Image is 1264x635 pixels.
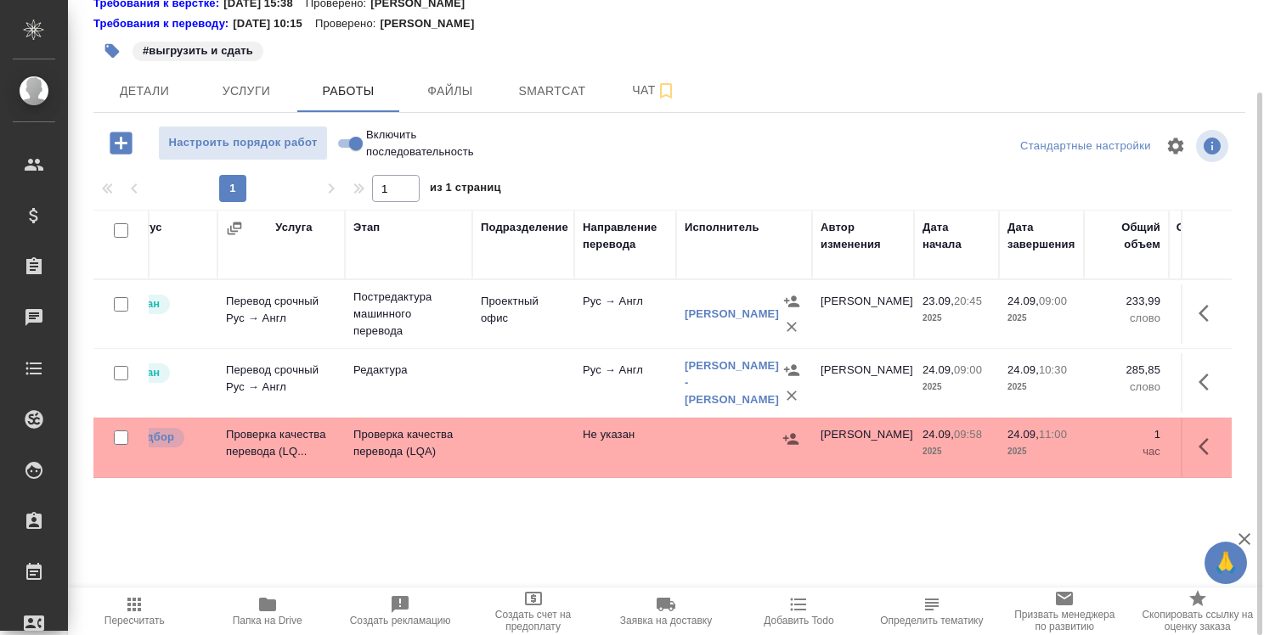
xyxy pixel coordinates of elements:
div: Общий объем [1092,219,1160,253]
p: 233,99 [1177,293,1262,310]
div: split button [1016,133,1155,160]
p: 285,85 [1092,362,1160,379]
button: Создать счет на предоплату [466,587,599,635]
a: [PERSON_NAME] -[PERSON_NAME] [685,359,779,406]
td: Перевод срочный Рус → Англ [217,284,345,344]
button: Назначить [778,426,804,452]
td: Проверка качества перевода (LQ... [217,418,345,477]
span: Добавить Todo [764,615,833,627]
p: слово [1177,379,1262,396]
p: 24.09, [1007,428,1039,441]
svg: Подписаться [656,81,676,101]
button: Настроить порядок работ [158,126,328,160]
p: Редактура [353,362,464,379]
p: слово [1177,310,1262,327]
p: #выгрузить и сдать [143,42,253,59]
span: Скопировать ссылку на оценку заказа [1142,609,1254,632]
button: Пересчитать [68,587,200,635]
span: Настроить порядок работ [167,133,319,153]
div: Менеджер проверил работу исполнителя, передает ее на следующий этап [120,293,209,316]
p: 24.09, [1007,363,1039,376]
span: выгрузить и сдать [131,42,265,57]
td: [PERSON_NAME] [812,353,914,413]
button: Призвать менеджера по развитию [998,587,1131,635]
p: 20:45 [954,295,982,307]
p: 11:00 [1039,428,1067,441]
button: Удалить [779,383,804,408]
p: 1 [1177,426,1262,443]
span: Детали [104,81,185,102]
p: 2025 [923,379,990,396]
p: 10:30 [1039,363,1067,376]
div: Исполнитель [685,219,759,236]
p: Постредактура машинного перевода [353,289,464,340]
span: Определить тематику [880,615,983,627]
div: Менеджер проверил работу исполнителя, передает ее на следующий этап [120,362,209,385]
span: Настроить таблицу [1155,126,1196,166]
p: Подбор [132,429,174,446]
td: [PERSON_NAME] [812,284,914,344]
p: [PERSON_NAME] [380,15,487,32]
p: 24.09, [923,428,954,441]
p: Проверка качества перевода (LQA) [353,426,464,460]
button: Заявка на доставку [600,587,732,635]
button: Папка на Drive [200,587,333,635]
span: Чат [613,80,695,101]
td: [PERSON_NAME] [812,418,914,477]
button: Добавить тэг [93,32,131,70]
div: Подразделение [481,219,568,236]
span: Папка на Drive [233,615,302,627]
td: Не указан [574,418,676,477]
div: Дата начала [923,219,990,253]
p: 2025 [1007,443,1075,460]
span: Smartcat [511,81,593,102]
span: 🙏 [1211,545,1240,581]
span: Пересчитать [104,615,165,627]
p: 23.09, [923,295,954,307]
span: Услуги [206,81,287,102]
p: 233,99 [1092,293,1160,310]
button: Добавить Todo [732,587,865,635]
button: Сгруппировать [226,220,243,237]
p: 09:58 [954,428,982,441]
p: 2025 [923,310,990,327]
div: Можно подбирать исполнителей [120,426,209,449]
span: Посмотреть информацию [1196,130,1232,162]
p: 2025 [923,443,990,460]
a: [PERSON_NAME] [685,307,779,320]
p: 24.09, [923,363,954,376]
span: Файлы [409,81,491,102]
a: Требования к переводу: [93,15,233,32]
div: Автор изменения [821,219,906,253]
p: 24.09, [1007,295,1039,307]
div: Нажми, чтобы открыть папку с инструкцией [93,15,233,32]
span: из 1 страниц [430,177,501,202]
span: Призвать менеджера по развитию [1008,609,1120,632]
td: Рус → Англ [574,353,676,413]
button: Назначить [779,357,804,383]
span: Заявка на доставку [620,615,712,627]
td: Рус → Англ [574,284,676,344]
p: 2025 [1007,310,1075,327]
div: Оплачиваемый объем [1177,219,1262,253]
button: Здесь прячутся важные кнопки [1188,293,1229,334]
td: Перевод срочный Рус → Англ [217,353,345,413]
p: [DATE] 10:15 [233,15,315,32]
div: Этап [353,219,380,236]
span: Создать счет на предоплату [477,609,589,632]
div: Направление перевода [583,219,668,253]
button: 🙏 [1205,542,1247,584]
button: Удалить [779,314,804,340]
p: 285,85 [1177,362,1262,379]
button: Определить тематику [866,587,998,635]
p: час [1092,443,1160,460]
button: Скопировать ссылку на оценку заказа [1131,587,1264,635]
p: 09:00 [1039,295,1067,307]
button: Здесь прячутся важные кнопки [1188,362,1229,402]
p: 09:00 [954,363,982,376]
button: Создать рекламацию [334,587,466,635]
p: час [1177,443,1262,460]
button: Здесь прячутся важные кнопки [1188,426,1229,467]
p: слово [1092,379,1160,396]
button: Назначить [779,289,804,314]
